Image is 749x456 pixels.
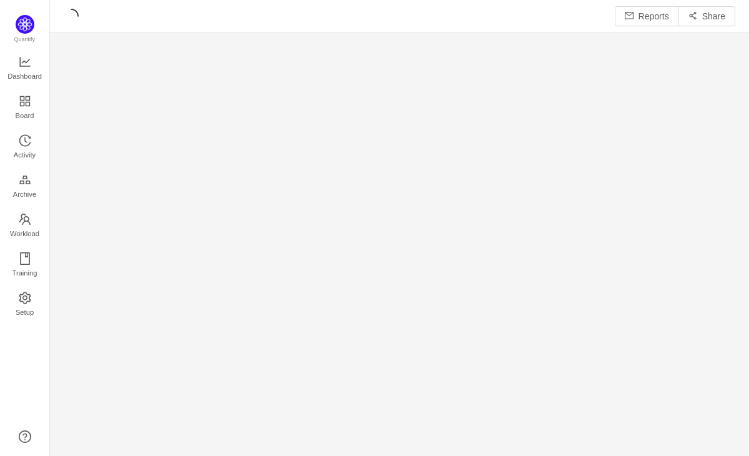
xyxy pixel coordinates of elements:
a: Training [19,253,31,278]
i: icon: gold [19,174,31,186]
a: Dashboard [19,56,31,81]
i: icon: history [19,134,31,147]
span: Archive [13,182,36,207]
span: Setup [16,300,34,325]
span: Workload [10,221,39,246]
i: icon: book [19,252,31,265]
a: icon: question-circle [19,430,31,443]
span: Dashboard [7,64,42,89]
button: icon: mailReports [615,6,679,26]
a: Workload [19,214,31,239]
a: Archive [19,174,31,199]
i: icon: setting [19,292,31,304]
i: icon: team [19,213,31,226]
a: Setup [19,292,31,317]
i: icon: loading [64,9,79,24]
span: Board [16,103,34,128]
span: Training [12,260,37,285]
i: icon: line-chart [19,56,31,68]
img: Quantify [16,15,34,34]
span: Quantify [14,36,36,42]
i: icon: appstore [19,95,31,107]
a: Board [19,96,31,121]
button: icon: share-altShare [678,6,735,26]
span: Activity [14,142,36,167]
a: Activity [19,135,31,160]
